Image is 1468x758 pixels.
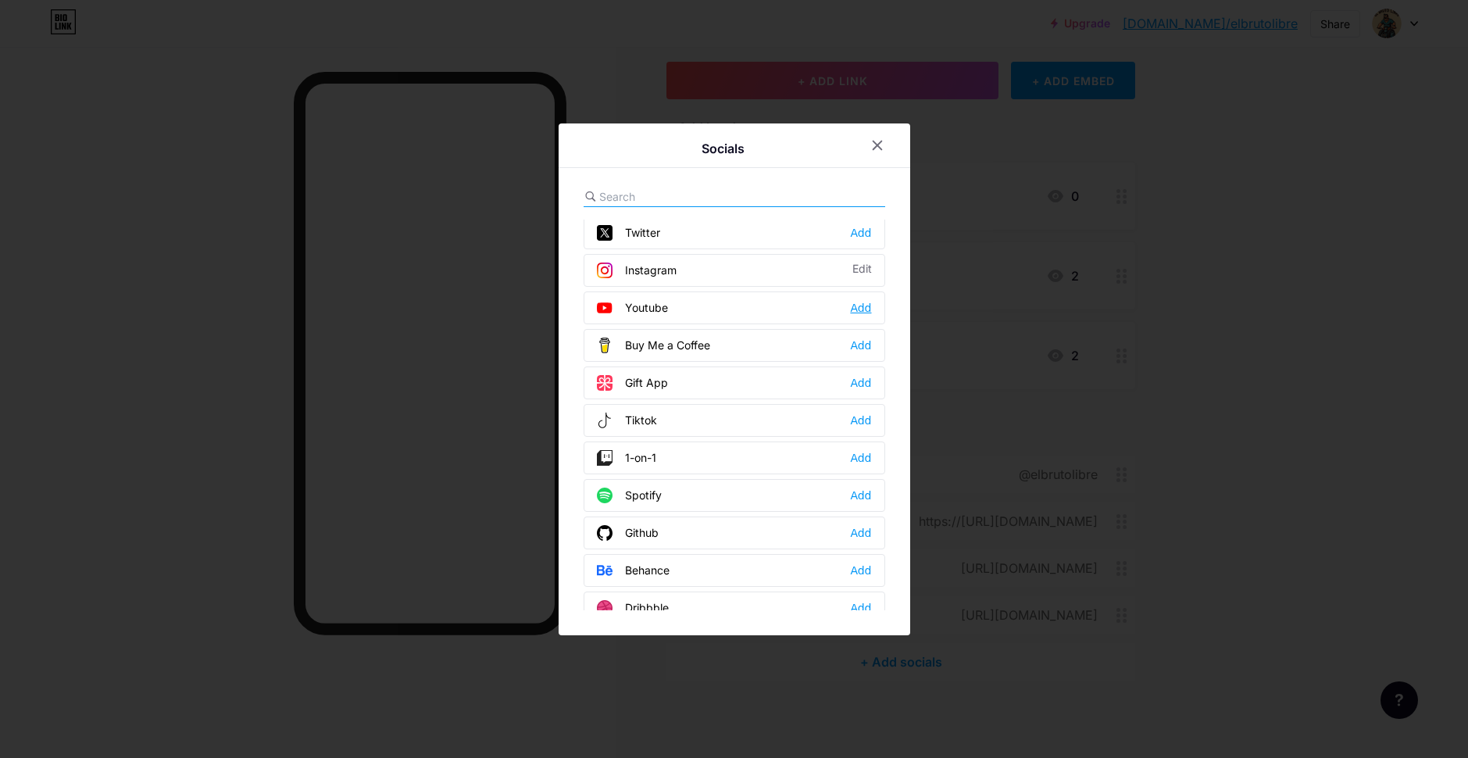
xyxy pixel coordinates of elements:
div: Add [850,338,871,353]
div: Add [850,525,871,541]
div: 1-on-1 [597,450,656,466]
div: Twitter [597,225,660,241]
div: Buy Me a Coffee [597,338,710,353]
div: Dribbble [597,600,669,616]
div: Add [850,450,871,466]
div: Socials [702,139,745,158]
div: Add [850,488,871,503]
div: Tiktok [597,413,657,428]
div: Youtube [597,300,668,316]
div: Add [850,225,871,241]
input: Search [599,188,770,205]
div: Add [850,413,871,428]
div: Behance [597,563,670,578]
div: Add [850,300,871,316]
div: Add [850,563,871,578]
div: Instagram [597,263,677,278]
div: Add [850,375,871,391]
div: Add [850,600,871,616]
div: Spotify [597,488,662,503]
div: Gift App [597,375,668,391]
div: Edit [852,263,872,278]
div: Github [597,525,659,541]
